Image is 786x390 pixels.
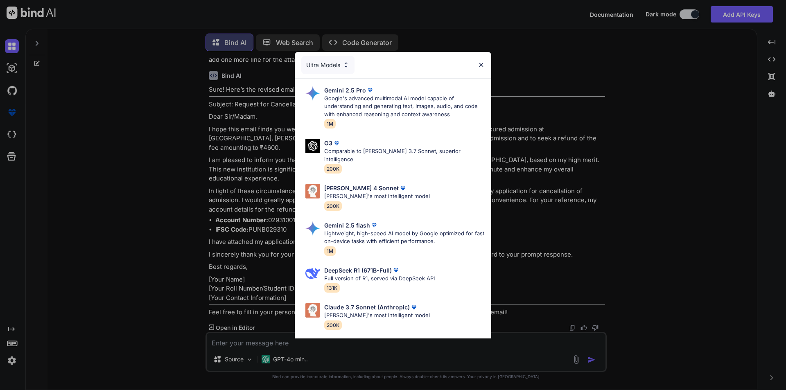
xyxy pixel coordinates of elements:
img: premium [370,221,378,229]
p: [PERSON_NAME]'s most intelligent model [324,311,430,320]
p: DeepSeek R1 (671B-Full) [324,266,392,275]
p: [PERSON_NAME]'s most intelligent model [324,192,430,201]
span: 200K [324,164,342,174]
span: 131K [324,283,340,293]
p: Full version of R1, served via DeepSeek API [324,275,435,283]
p: Claude 3.7 Sonnet (Anthropic) [324,303,410,311]
p: Comparable to [PERSON_NAME] 3.7 Sonnet, superior intelligence [324,147,485,163]
img: Pick Models [343,61,350,68]
img: premium [399,184,407,192]
p: Lightweight, high-speed AI model by Google optimized for fast on-device tasks with efficient perf... [324,230,485,246]
div: Ultra Models [301,56,355,74]
span: 1M [324,246,336,256]
img: Pick Models [305,266,320,281]
p: Gemini 2.5 Pro [324,86,366,95]
img: premium [366,86,374,94]
img: Pick Models [305,184,320,198]
span: 200K [324,320,342,330]
span: 200K [324,201,342,211]
img: premium [410,303,418,311]
span: 1M [324,119,336,128]
img: Pick Models [305,303,320,318]
img: Pick Models [305,86,320,101]
p: [PERSON_NAME] 4 Sonnet [324,184,399,192]
p: O3 [324,139,332,147]
img: close [478,61,485,68]
img: premium [392,266,400,274]
img: Pick Models [305,139,320,153]
img: Pick Models [305,221,320,236]
p: Gemini 2.5 flash [324,221,370,230]
img: premium [332,139,341,147]
p: Google's advanced multimodal AI model capable of understanding and generating text, images, audio... [324,95,485,119]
